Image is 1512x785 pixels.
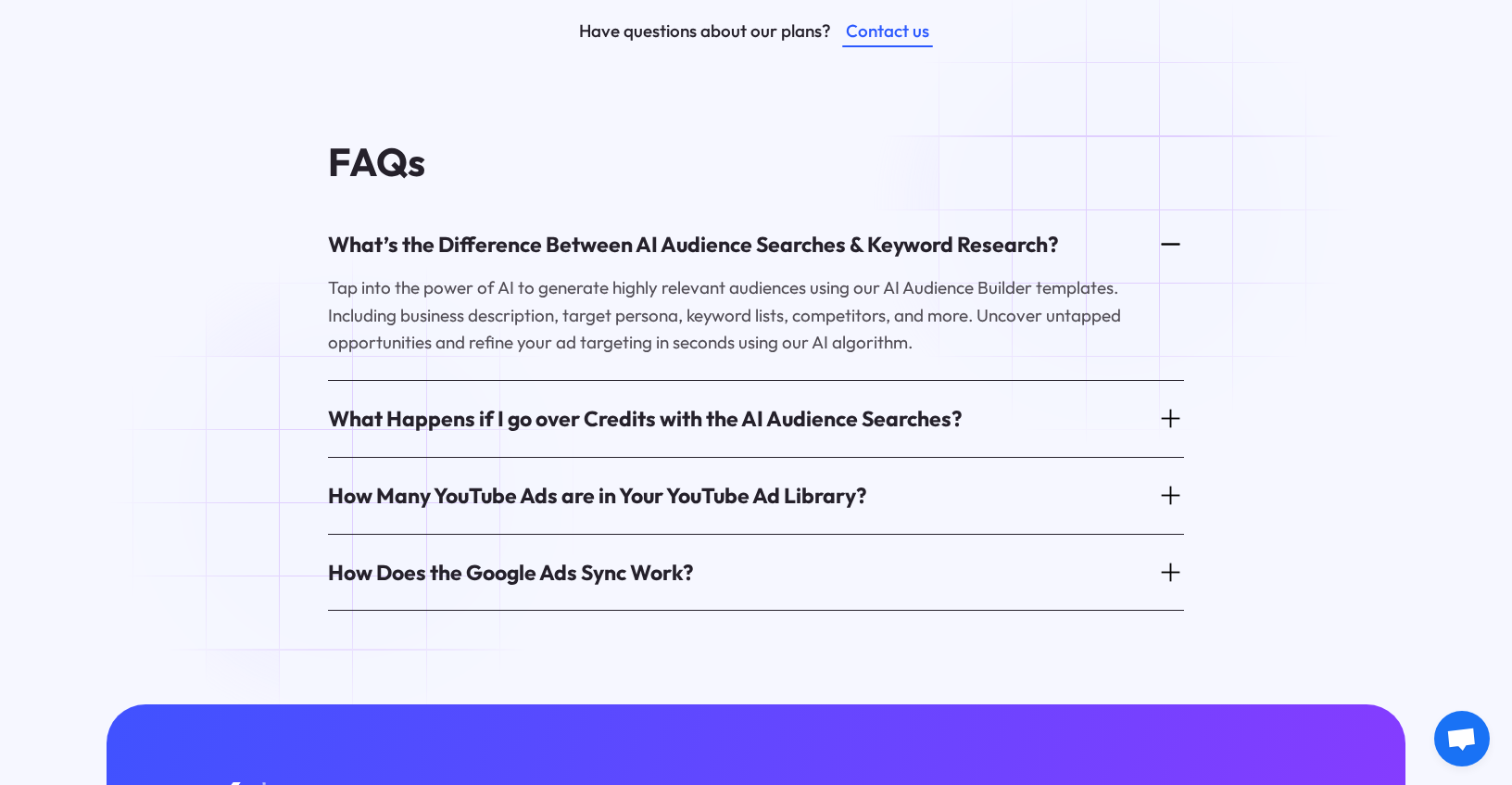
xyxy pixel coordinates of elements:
a: Open chat [1434,711,1490,766]
div: Have questions about our plans? [579,18,831,44]
p: Tap into the power of AI to generate highly relevant audiences using our AI Audience Builder temp... [328,274,1145,356]
a: Contact us [842,16,933,46]
div: Contact us [846,18,929,44]
h4: FAQs [328,141,1184,184]
div: How Does the Google Ads Sync Work? [328,558,694,587]
div: How Many YouTube Ads are in Your YouTube Ad Library? [328,481,867,510]
div: What Happens if I go over Credits with the AI Audience Searches? [328,404,963,433]
div: What’s the Difference Between AI Audience Searches & Keyword Research? [328,230,1059,259]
